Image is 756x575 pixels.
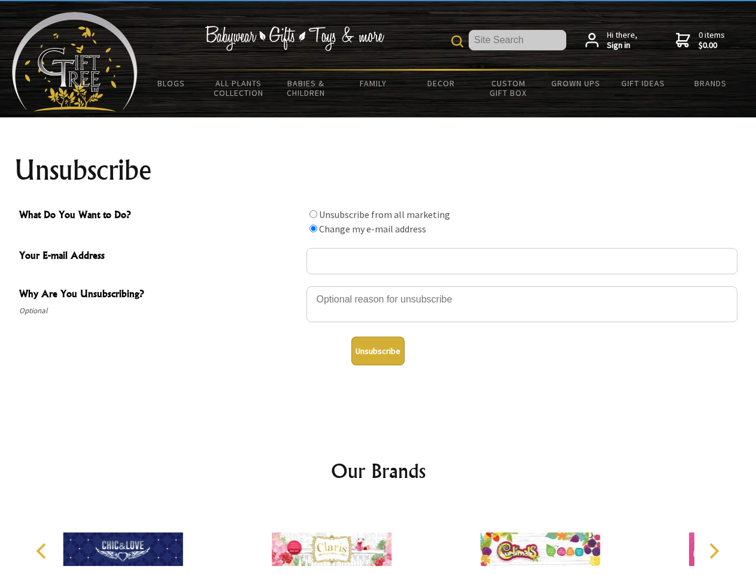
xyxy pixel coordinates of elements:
[309,210,317,218] input: What Do You Want to Do?
[542,71,609,96] a: Grown Ups
[609,71,677,96] a: Gift Ideas
[309,225,317,232] input: What Do You Want to Do?
[205,26,384,51] img: Babywear - Gifts - Toys & more
[699,29,725,51] span: 0 items
[30,538,56,564] button: Previous
[351,337,405,365] button: Unsubscribe
[699,40,725,51] strong: $0.00
[319,223,426,235] label: Change my e-mail address
[19,207,300,225] span: What Do You Want to Do?
[19,286,300,304] span: Why Are You Unsubscribing?
[12,12,138,111] img: Babyware - Gifts - Toys and more...
[585,30,637,51] a: Hi there,Sign in
[475,71,542,105] a: Custom Gift Box
[306,286,737,322] textarea: Why Are You Unsubscribing?
[306,248,737,274] input: Your E-mail Address
[19,248,300,265] span: Your E-mail Address
[272,71,340,105] a: Babies & Children
[138,71,205,96] a: BLOGS
[677,71,745,96] a: Brands
[205,71,273,105] a: All Plants Collection
[14,156,742,184] h1: Unsubscribe
[451,35,463,47] img: product search
[607,40,637,51] strong: Sign in
[319,208,450,220] label: Unsubscribe from all marketing
[469,30,566,50] input: Site Search
[24,456,733,485] h2: Our Brands
[700,538,727,564] button: Next
[340,71,408,96] a: Family
[607,30,637,51] span: Hi there,
[676,30,725,51] a: 0 items$0.00
[407,71,475,96] a: Decor
[19,304,300,318] span: Optional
